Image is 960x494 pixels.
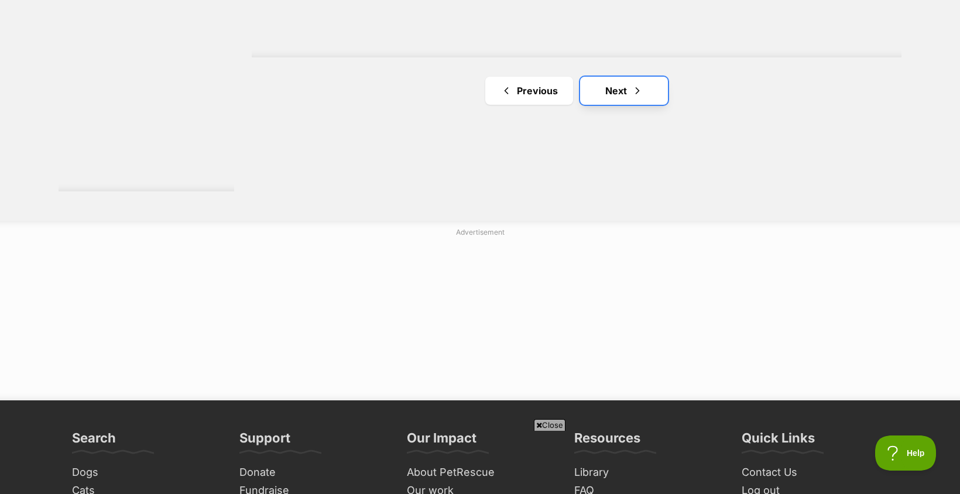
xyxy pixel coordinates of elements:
h3: Quick Links [742,430,815,453]
iframe: Advertisement [267,435,693,488]
span: Close [534,419,565,431]
nav: Pagination [252,77,901,105]
a: Dogs [67,464,223,482]
iframe: Help Scout Beacon - Open [875,435,937,471]
a: Contact Us [737,464,893,482]
h3: Search [72,430,116,453]
a: Next page [580,77,668,105]
iframe: Advertisement [196,242,764,389]
a: Donate [235,464,390,482]
h3: Support [239,430,290,453]
a: Previous page [485,77,573,105]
